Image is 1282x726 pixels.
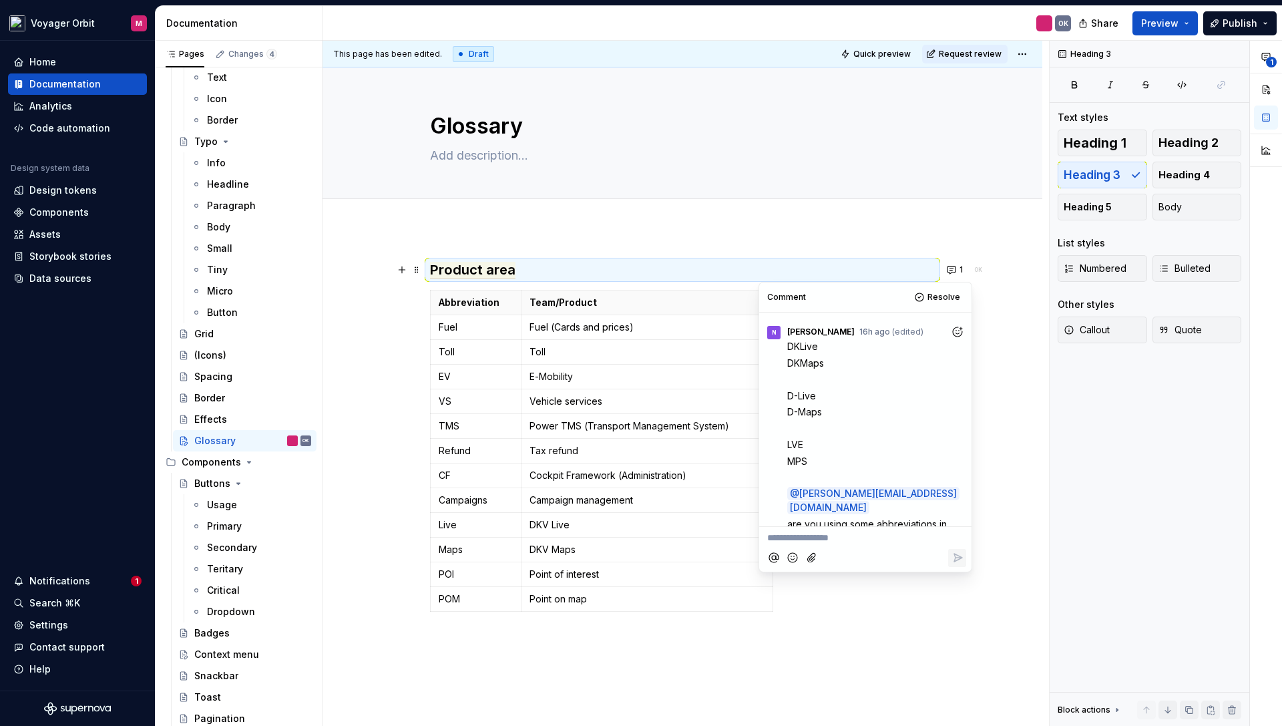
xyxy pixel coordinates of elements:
[44,702,111,715] svg: Supernova Logo
[1141,17,1179,30] span: Preview
[266,49,277,59] span: 4
[943,260,969,279] button: 1
[529,543,765,556] p: DKV Maps
[29,184,97,197] div: Design tokens
[8,73,147,95] a: Documentation
[8,268,147,289] a: Data sources
[439,592,513,606] p: POM
[1058,701,1122,719] div: Block actions
[974,264,982,275] div: OK
[765,549,783,567] button: Mention someone
[1266,57,1277,67] span: 1
[772,327,777,338] div: N
[922,45,1008,63] button: Request review
[787,390,816,401] span: D-Live
[787,439,803,450] span: LVE
[194,327,214,341] div: Grid
[529,395,765,408] p: Vehicle services
[194,413,227,426] div: Effects
[1091,17,1118,30] span: Share
[173,131,316,152] a: Typo
[166,49,204,59] div: Pages
[787,456,807,467] span: MPS
[959,264,963,275] span: 1
[173,622,316,644] a: Badges
[186,110,316,131] a: Border
[173,644,316,665] a: Context menu
[1058,236,1105,250] div: List styles
[529,321,765,334] p: Fuel (Cards and prices)
[439,296,513,309] p: Abbreviation
[439,568,513,581] p: POI
[439,469,513,482] p: CF
[1158,262,1211,275] span: Bulleted
[194,434,236,447] div: Glossary
[29,272,91,285] div: Data sources
[1152,317,1242,343] button: Quote
[1152,255,1242,282] button: Bulleted
[439,395,513,408] p: VS
[207,605,255,618] div: Dropdown
[29,641,105,654] div: Contact support
[439,444,513,458] p: Refund
[439,370,513,383] p: EV
[186,558,316,580] a: Teritary
[186,152,316,174] a: Info
[186,216,316,238] a: Body
[207,584,240,597] div: Critical
[787,487,959,514] span: @
[1058,317,1147,343] button: Callout
[784,549,802,567] button: Add emoji
[1158,168,1210,182] span: Heading 4
[207,562,243,576] div: Teritary
[1158,200,1182,214] span: Body
[194,626,230,640] div: Badges
[207,71,227,84] div: Text
[767,292,806,303] div: Comment
[1058,255,1147,282] button: Numbered
[160,451,316,473] div: Components
[173,387,316,409] a: Border
[173,345,316,366] a: (Icons)
[439,345,513,359] p: Toll
[186,88,316,110] a: Icon
[207,199,256,212] div: Paragraph
[787,357,824,369] span: DKMaps
[194,712,245,725] div: Pagination
[529,518,765,532] p: DKV Live
[529,469,765,482] p: Cockpit Framework (Administration)
[1152,162,1242,188] button: Heading 4
[8,659,147,680] button: Help
[853,49,911,59] span: Quick preview
[529,568,765,581] p: Point of interest
[228,49,277,59] div: Changes
[207,156,226,170] div: Info
[8,614,147,636] a: Settings
[1058,130,1147,156] button: Heading 1
[439,543,513,556] p: Maps
[787,518,949,544] span: are you using some abbreviations in your product already?
[1058,111,1108,124] div: Text styles
[29,77,101,91] div: Documentation
[207,114,238,127] div: Border
[29,596,80,610] div: Search ⌘K
[8,118,147,139] a: Code automation
[8,592,147,614] button: Search ⌘K
[194,669,238,683] div: Snackbar
[333,49,442,59] span: This page has been edited.
[29,250,112,263] div: Storybook stories
[8,180,147,201] a: Design tokens
[1158,323,1202,337] span: Quote
[173,473,316,494] a: Buttons
[9,15,25,31] img: e5527c48-e7d1-4d25-8110-9641689f5e10.png
[173,665,316,687] a: Snackbar
[439,419,513,433] p: TMS
[948,549,966,567] button: Reply
[529,592,765,606] p: Point on map
[1072,11,1127,35] button: Share
[529,494,765,507] p: Campaign management
[1158,136,1219,150] span: Heading 2
[911,288,966,307] button: Resolve
[186,537,316,558] a: Secondary
[186,174,316,195] a: Headline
